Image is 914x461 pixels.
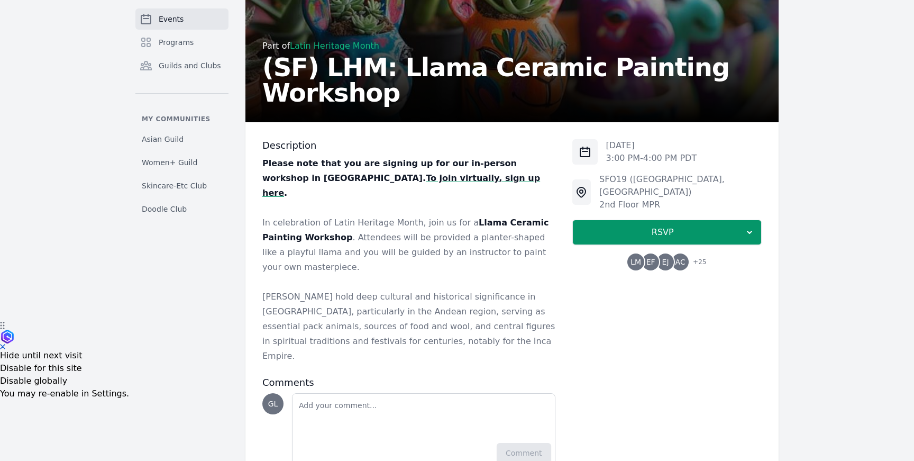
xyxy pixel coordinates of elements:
a: Asian Guild [135,130,229,149]
a: Events [135,8,229,30]
p: [PERSON_NAME] hold deep cultural and historical significance in [GEOGRAPHIC_DATA], particularly i... [262,290,555,364]
div: 2nd Floor MPR [599,198,762,211]
p: [DATE] [606,139,697,152]
span: + 25 [687,256,706,270]
span: EJ [662,258,669,266]
h3: Comments [262,376,555,389]
span: RSVP [581,226,744,239]
span: Asian Guild [142,134,184,144]
p: In celebration of Latin Heritage Month, join us for a . Attendees will be provided a planter-shap... [262,215,555,275]
span: Doodle Club [142,204,187,214]
a: Programs [135,32,229,53]
h2: (SF) LHM: Llama Ceramic Painting Workshop [262,55,762,105]
span: LM [630,258,641,266]
span: GL [268,400,278,408]
p: 3:00 PM - 4:00 PM PDT [606,152,697,165]
span: Women+ Guild [142,157,197,168]
strong: . [284,188,287,198]
span: Guilds and Clubs [159,60,221,71]
a: Latin Heritage Month [290,41,379,51]
div: Part of [262,40,762,52]
span: Programs [159,37,194,48]
a: Women+ Guild [135,153,229,172]
h3: Description [262,139,555,152]
div: SFO19 ([GEOGRAPHIC_DATA], [GEOGRAPHIC_DATA]) [599,173,762,198]
span: EF [646,258,655,266]
span: AC [675,258,686,266]
button: RSVP [572,220,762,245]
span: Skincare-Etc Club [142,180,207,191]
span: Events [159,14,184,24]
a: Guilds and Clubs [135,55,229,76]
a: Skincare-Etc Club [135,176,229,195]
strong: Please note that you are signing up for our in-person workshop in [GEOGRAPHIC_DATA]. [262,158,517,183]
a: Doodle Club [135,200,229,219]
nav: Sidebar [135,8,229,219]
p: My communities [135,115,229,123]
